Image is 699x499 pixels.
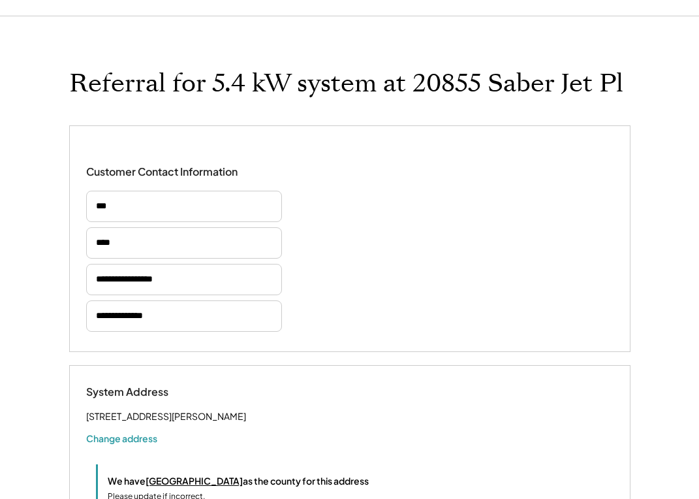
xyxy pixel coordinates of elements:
h1: Referral for 5.4 kW system at 20855 Saber Jet Pl [69,69,623,99]
div: Customer Contact Information [86,165,238,179]
u: [GEOGRAPHIC_DATA] [146,475,243,487]
button: Change address [86,432,157,445]
div: System Address [86,385,217,399]
div: [STREET_ADDRESS][PERSON_NAME] [86,408,246,425]
div: We have as the county for this address [108,474,369,488]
